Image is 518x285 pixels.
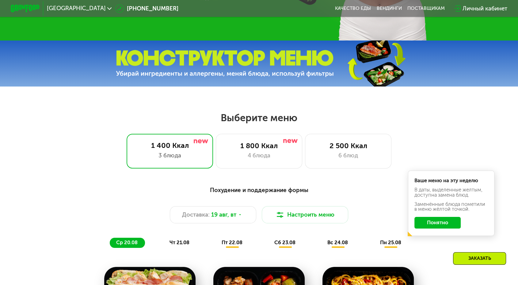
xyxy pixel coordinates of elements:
[414,202,488,212] div: Заменённые блюда пометили в меню жёлтой точкой.
[182,210,210,219] span: Доставка:
[463,4,507,13] div: Личный кабинет
[47,6,106,11] span: [GEOGRAPHIC_DATA]
[169,240,189,245] span: чт 21.08
[335,6,371,11] a: Качество еды
[134,151,205,160] div: 3 блюда
[414,217,461,229] button: Понятно
[222,240,242,245] span: пт 22.08
[407,6,445,11] div: поставщикам
[262,206,348,223] button: Настроить меню
[414,178,488,183] div: Ваше меню на эту неделю
[377,6,402,11] a: Вендинги
[453,252,506,265] div: Заказать
[23,112,495,124] h2: Выберите меню
[414,187,488,198] div: В даты, выделенные желтым, доступна замена блюд.
[116,240,138,245] span: ср 20.08
[115,4,178,13] a: [PHONE_NUMBER]
[211,210,236,219] span: 19 авг, вт
[327,240,348,245] span: вс 24.08
[223,151,295,160] div: 4 блюда
[274,240,295,245] span: сб 23.08
[223,141,295,150] div: 1 800 Ккал
[313,151,384,160] div: 6 блюд
[380,240,401,245] span: пн 25.08
[46,186,472,194] div: Похудение и поддержание формы
[313,141,384,150] div: 2 500 Ккал
[134,141,205,150] div: 1 400 Ккал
